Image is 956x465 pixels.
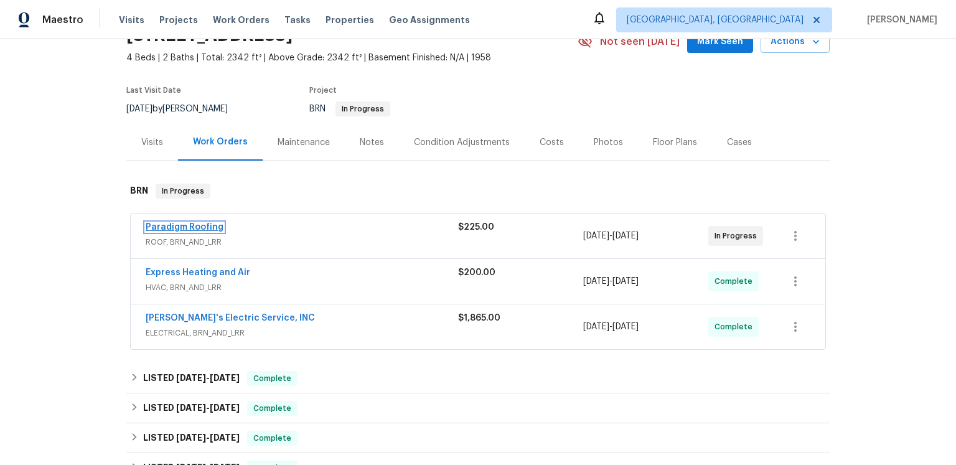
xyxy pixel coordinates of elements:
h6: LISTED [143,371,240,386]
span: - [583,321,639,333]
div: LISTED [DATE]-[DATE]Complete [126,393,830,423]
span: [DATE] [176,403,206,412]
span: [DATE] [583,277,609,286]
span: Properties [326,14,374,26]
a: Paradigm Roofing [146,223,223,232]
span: BRN [309,105,390,113]
div: Work Orders [193,136,248,148]
h2: [STREET_ADDRESS] [126,29,293,42]
span: $1,865.00 [458,314,500,322]
span: Complete [715,275,757,288]
span: In Progress [337,105,389,113]
span: Complete [715,321,757,333]
h6: LISTED [143,401,240,416]
span: [DATE] [176,373,206,382]
div: by [PERSON_NAME] [126,101,243,116]
span: [DATE] [583,322,609,331]
div: Photos [594,136,623,149]
span: [GEOGRAPHIC_DATA], [GEOGRAPHIC_DATA] [627,14,804,26]
a: Express Heating and Air [146,268,250,277]
div: LISTED [DATE]-[DATE]Complete [126,423,830,453]
div: LISTED [DATE]-[DATE]Complete [126,364,830,393]
span: Not seen [DATE] [600,35,680,48]
span: Project [309,87,337,94]
span: Projects [159,14,198,26]
div: Floor Plans [653,136,697,149]
span: $200.00 [458,268,495,277]
div: BRN In Progress [126,171,830,211]
div: Notes [360,136,384,149]
button: Mark Seen [687,31,753,54]
div: Visits [141,136,163,149]
span: Tasks [284,16,311,24]
a: [PERSON_NAME]'s Electric Service, INC [146,314,315,322]
span: Mark Seen [697,34,743,50]
span: [PERSON_NAME] [862,14,937,26]
span: Geo Assignments [389,14,470,26]
span: Actions [771,34,820,50]
span: - [583,230,639,242]
span: [DATE] [583,232,609,240]
span: Complete [248,402,296,415]
span: - [583,275,639,288]
span: [DATE] [612,322,639,331]
span: ROOF, BRN_AND_LRR [146,236,458,248]
span: Work Orders [213,14,269,26]
span: - [176,433,240,442]
span: [DATE] [210,403,240,412]
span: [DATE] [612,232,639,240]
div: Cases [727,136,752,149]
span: - [176,403,240,412]
h6: BRN [130,184,148,199]
span: - [176,373,240,382]
span: [DATE] [210,373,240,382]
span: 4 Beds | 2 Baths | Total: 2342 ft² | Above Grade: 2342 ft² | Basement Finished: N/A | 1958 [126,52,578,64]
div: Condition Adjustments [414,136,510,149]
span: ELECTRICAL, BRN_AND_LRR [146,327,458,339]
span: Visits [119,14,144,26]
span: In Progress [157,185,209,197]
span: Complete [248,432,296,444]
span: [DATE] [612,277,639,286]
span: [DATE] [126,105,152,113]
span: $225.00 [458,223,494,232]
span: Maestro [42,14,83,26]
div: Maintenance [278,136,330,149]
span: [DATE] [176,433,206,442]
span: [DATE] [210,433,240,442]
span: Complete [248,372,296,385]
div: Costs [540,136,564,149]
h6: LISTED [143,431,240,446]
button: Actions [761,31,830,54]
span: In Progress [715,230,762,242]
span: HVAC, BRN_AND_LRR [146,281,458,294]
span: Last Visit Date [126,87,181,94]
